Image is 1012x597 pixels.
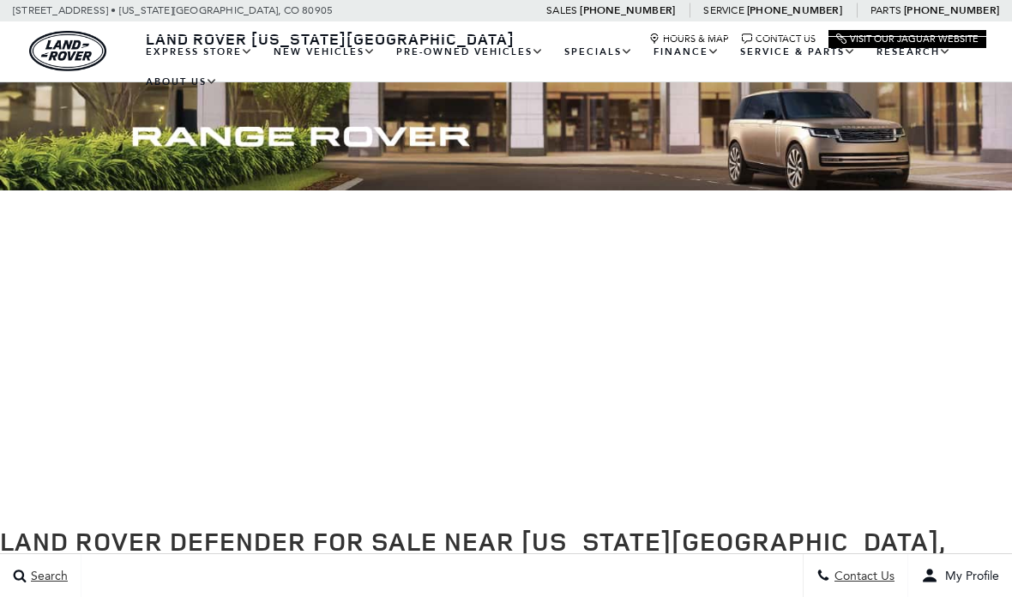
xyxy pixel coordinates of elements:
a: Finance [643,37,730,67]
img: Land Rover [29,31,106,71]
button: user-profile-menu [908,554,1012,597]
a: New Vehicles [263,37,386,67]
a: [PHONE_NUMBER] [580,3,675,17]
span: Sales [546,4,577,16]
span: Search [27,569,68,583]
nav: Main Navigation [136,37,986,97]
span: My Profile [938,569,999,583]
a: [PHONE_NUMBER] [747,3,842,17]
a: Visit Our Jaguar Website [836,33,979,45]
a: Pre-Owned Vehicles [386,37,554,67]
span: Contact Us [830,569,895,583]
a: Contact Us [742,33,816,45]
a: [PHONE_NUMBER] [904,3,999,17]
a: EXPRESS STORE [136,37,263,67]
a: land-rover [29,31,106,71]
a: [STREET_ADDRESS] • [US_STATE][GEOGRAPHIC_DATA], CO 80905 [13,4,333,16]
a: Hours & Map [649,33,729,45]
span: Land Rover [US_STATE][GEOGRAPHIC_DATA] [146,28,515,49]
a: Specials [554,37,643,67]
a: Research [866,37,961,67]
a: About Us [136,67,228,97]
span: Service [703,4,744,16]
a: Land Rover [US_STATE][GEOGRAPHIC_DATA] [136,28,525,49]
a: Service & Parts [730,37,866,67]
span: Parts [870,4,901,16]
